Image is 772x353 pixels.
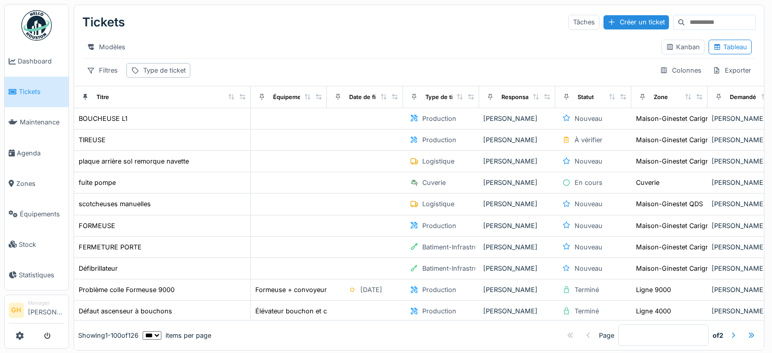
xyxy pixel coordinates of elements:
div: Demandé par [730,93,766,102]
div: fuite pompe [79,178,116,187]
div: Maison-Ginestet Carignan [636,135,717,145]
div: Formeuse + convoyeur 9000 [255,285,345,295]
div: [PERSON_NAME] [483,306,551,316]
div: Showing 1 - 100 of 126 [78,331,139,340]
div: [PERSON_NAME] [483,135,551,145]
div: Titre [96,93,109,102]
div: Batiment-Infrastructure [422,264,494,273]
div: Ligne 9000 [636,285,671,295]
div: À vérifier [575,135,602,145]
div: Défaut ascenseur à bouchons [79,306,172,316]
div: Nouveau [575,242,602,252]
div: TIREUSE [79,135,106,145]
div: Maison-Ginestet Carignan [636,221,717,231]
div: Élévateur bouchon et capsule à vis [255,306,363,316]
a: Statistiques [5,260,69,290]
img: Badge_color-CXgf-gQk.svg [21,10,52,41]
span: Maintenance [20,117,64,127]
div: Maison-Ginestet Carignan [636,242,717,252]
div: Cuverie [636,178,659,187]
a: Maintenance [5,107,69,138]
div: Kanban [666,42,700,52]
a: Tickets [5,77,69,107]
div: Date de fin prévue [349,93,400,102]
div: Page [599,331,614,340]
div: Terminé [575,285,599,295]
div: Tickets [82,9,125,36]
div: [PERSON_NAME] [483,156,551,166]
div: Équipement [273,93,307,102]
li: [PERSON_NAME] [28,299,64,321]
div: [PERSON_NAME] [483,285,551,295]
div: Nouveau [575,221,602,231]
div: FERMETURE PORTE [79,242,142,252]
div: Maison-Ginestet Carignan [636,114,717,123]
div: Exporter [708,63,756,78]
div: Zone [654,93,668,102]
div: Maison-Ginestet QDS [636,199,703,209]
a: Zones [5,168,69,199]
div: [PERSON_NAME] [483,221,551,231]
div: [PERSON_NAME] [483,114,551,123]
div: BOUCHEUSE L1 [79,114,127,123]
div: Problème colle Formeuse 9000 [79,285,175,295]
div: Colonnes [655,63,706,78]
div: scotcheuses manuelles [79,199,151,209]
a: Stock [5,229,69,260]
span: Stock [19,240,64,249]
div: En cours [575,178,602,187]
span: Statistiques [19,270,64,280]
div: Maison-Ginestet Carignan [636,156,717,166]
div: Production [422,306,456,316]
div: Tâches [568,15,599,29]
div: Modèles [82,40,130,54]
div: Type de ticket [143,66,186,75]
strong: of 2 [713,331,723,340]
div: Production [422,135,456,145]
div: FORMEUSE [79,221,115,231]
div: Nouveau [575,264,602,273]
div: [DATE] [360,285,382,295]
span: Zones [16,179,64,188]
li: GH [9,303,24,318]
div: Nouveau [575,199,602,209]
div: Ligne 4000 [636,306,671,316]
div: [PERSON_NAME] [483,199,551,209]
div: Logistique [422,156,454,166]
div: Production [422,221,456,231]
span: Équipements [20,209,64,219]
div: Manager [28,299,64,307]
div: Nouveau [575,156,602,166]
div: Filtres [82,63,122,78]
div: Maison-Ginestet Carignan [636,264,717,273]
div: Responsable [501,93,537,102]
div: [PERSON_NAME] [483,178,551,187]
div: Tableau [713,42,747,52]
div: Logistique [422,199,454,209]
div: Terminé [575,306,599,316]
a: Équipements [5,199,69,229]
span: Tickets [19,87,64,97]
div: items per page [143,331,211,340]
div: Nouveau [575,114,602,123]
div: Production [422,285,456,295]
div: [PERSON_NAME] [483,264,551,273]
a: GH Manager[PERSON_NAME] [9,299,64,324]
a: Dashboard [5,46,69,77]
div: Statut [578,93,594,102]
div: Créer un ticket [603,15,669,29]
div: [PERSON_NAME] [483,242,551,252]
div: Production [422,114,456,123]
span: Agenda [17,148,64,158]
div: plaque arrière sol remorque navette [79,156,189,166]
span: Dashboard [18,56,64,66]
div: Cuverie [422,178,446,187]
div: Type de ticket [425,93,465,102]
div: Défibrillateur [79,264,118,273]
a: Agenda [5,138,69,168]
div: Batiment-Infrastructure [422,242,494,252]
